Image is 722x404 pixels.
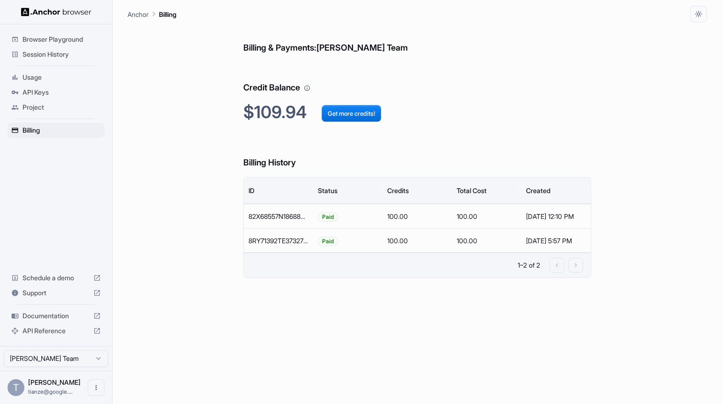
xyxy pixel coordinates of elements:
h2: $109.94 [243,102,591,122]
div: 82X68557N1868853G [244,204,313,228]
span: tianze@google.com [28,388,73,395]
p: Billing [159,9,176,19]
div: Browser Playground [8,32,105,47]
div: Created [526,187,550,195]
h6: Billing & Payments: [PERSON_NAME] Team [243,22,591,55]
div: API Reference [8,323,105,338]
div: API Keys [8,85,105,100]
div: Support [8,285,105,300]
span: API Reference [23,326,90,336]
span: Billing [23,126,101,135]
nav: breadcrumb [128,9,176,19]
img: Anchor Logo [21,7,91,16]
div: Project [8,100,105,115]
span: Schedule a demo [23,273,90,283]
div: Total Cost [457,187,487,195]
div: Session History [8,47,105,62]
div: Schedule a demo [8,270,105,285]
h6: Credit Balance [243,62,591,95]
div: 100.00 [383,228,452,253]
span: API Keys [23,88,101,97]
h6: Billing History [243,137,591,170]
span: Session History [23,50,101,59]
span: Support [23,288,90,298]
div: ID [248,187,255,195]
div: T [8,379,24,396]
button: Open menu [88,379,105,396]
div: 100.00 [452,228,521,253]
span: Documentation [23,311,90,321]
span: Tianze Shi [28,378,81,386]
span: Browser Playground [23,35,101,44]
div: Billing [8,123,105,138]
svg: Your credit balance will be consumed as you use the API. Visit the usage page to view a breakdown... [304,85,310,91]
div: 8RY71392TE373270C [244,228,313,253]
p: 1–2 of 2 [518,261,540,270]
button: Get more credits! [322,105,381,122]
span: Project [23,103,101,112]
p: Anchor [128,9,149,19]
span: Usage [23,73,101,82]
div: 100.00 [452,204,521,228]
div: Usage [8,70,105,85]
span: Paid [318,205,338,229]
div: Documentation [8,308,105,323]
div: [DATE] 5:57 PM [526,229,586,253]
div: 100.00 [383,204,452,228]
div: Credits [387,187,409,195]
div: Status [318,187,338,195]
span: Paid [318,229,338,253]
div: [DATE] 12:10 PM [526,204,586,228]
